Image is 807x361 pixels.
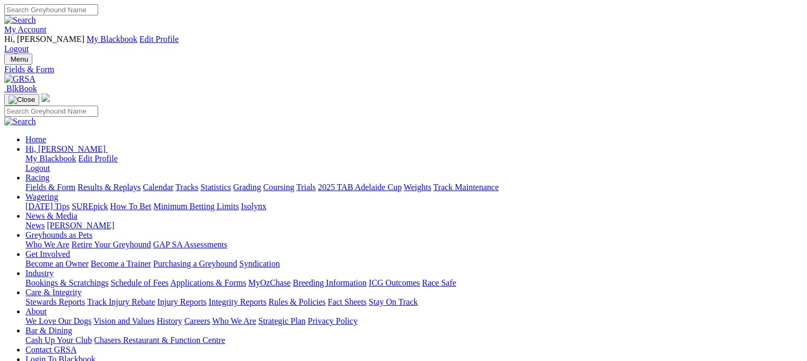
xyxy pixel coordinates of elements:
a: Results & Replays [77,183,141,192]
a: About [25,307,47,316]
div: About [25,316,803,326]
a: Careers [184,316,210,325]
a: We Love Our Dogs [25,316,91,325]
a: My Blackbook [86,35,137,44]
a: Tracks [176,183,198,192]
a: Race Safe [422,278,456,287]
img: Search [4,15,36,25]
a: Retire Your Greyhound [72,240,151,249]
a: Contact GRSA [25,345,76,354]
a: ICG Outcomes [369,278,420,287]
a: Injury Reports [157,297,206,306]
button: Toggle navigation [4,54,32,65]
a: Edit Profile [140,35,179,44]
a: Edit Profile [79,154,118,163]
a: Racing [25,173,49,182]
a: Breeding Information [293,278,367,287]
img: Close [8,96,35,104]
a: Grading [233,183,261,192]
a: Statistics [201,183,231,192]
a: Stay On Track [369,297,418,306]
a: [PERSON_NAME] [47,221,114,230]
span: Hi, [PERSON_NAME] [25,144,106,153]
img: GRSA [4,74,36,84]
a: News & Media [25,211,77,220]
a: Track Maintenance [433,183,499,192]
a: Logout [25,164,50,173]
img: logo-grsa-white.png [41,93,50,102]
div: Get Involved [25,259,803,269]
a: Coursing [263,183,294,192]
a: Chasers Restaurant & Function Centre [94,336,225,345]
button: Toggle navigation [4,94,39,106]
a: My Account [4,25,47,34]
span: BlkBook [6,84,37,93]
a: Integrity Reports [209,297,266,306]
a: Logout [4,44,29,53]
a: MyOzChase [248,278,291,287]
a: GAP SA Assessments [153,240,228,249]
a: SUREpick [72,202,108,211]
a: Fields & Form [25,183,75,192]
a: Track Injury Rebate [87,297,155,306]
a: Trials [296,183,316,192]
a: Greyhounds as Pets [25,230,92,239]
a: Get Involved [25,250,70,259]
a: Calendar [143,183,173,192]
div: Hi, [PERSON_NAME] [25,154,803,173]
a: Schedule of Fees [110,278,168,287]
a: My Blackbook [25,154,76,163]
a: 2025 TAB Adelaide Cup [318,183,402,192]
a: Syndication [239,259,280,268]
div: News & Media [25,221,803,230]
a: Home [25,135,46,144]
a: Who We Are [212,316,256,325]
a: Weights [404,183,431,192]
a: Applications & Forms [170,278,246,287]
a: Cash Up Your Club [25,336,92,345]
a: News [25,221,45,230]
a: Fact Sheets [328,297,367,306]
div: Wagering [25,202,803,211]
a: Bar & Dining [25,326,72,335]
a: Industry [25,269,54,278]
span: Hi, [PERSON_NAME] [4,35,84,44]
input: Search [4,106,98,117]
a: Become a Trainer [91,259,151,268]
a: Purchasing a Greyhound [153,259,237,268]
a: Privacy Policy [308,316,358,325]
div: Bar & Dining [25,336,803,345]
a: Minimum Betting Limits [153,202,239,211]
a: Fields & Form [4,65,803,74]
a: Bookings & Scratchings [25,278,108,287]
a: [DATE] Tips [25,202,70,211]
a: Care & Integrity [25,288,82,297]
img: Search [4,117,36,126]
a: Become an Owner [25,259,89,268]
input: Search [4,4,98,15]
div: Racing [25,183,803,192]
span: Menu [11,55,28,63]
a: How To Bet [110,202,152,211]
a: BlkBook [4,84,37,93]
a: Vision and Values [93,316,154,325]
a: Isolynx [241,202,266,211]
a: Wagering [25,192,58,201]
a: Who We Are [25,240,70,249]
a: Stewards Reports [25,297,85,306]
a: Strategic Plan [258,316,306,325]
div: Greyhounds as Pets [25,240,803,250]
div: Care & Integrity [25,297,803,307]
a: Rules & Policies [268,297,326,306]
a: History [157,316,182,325]
div: Industry [25,278,803,288]
div: My Account [4,35,803,54]
a: Hi, [PERSON_NAME] [25,144,108,153]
